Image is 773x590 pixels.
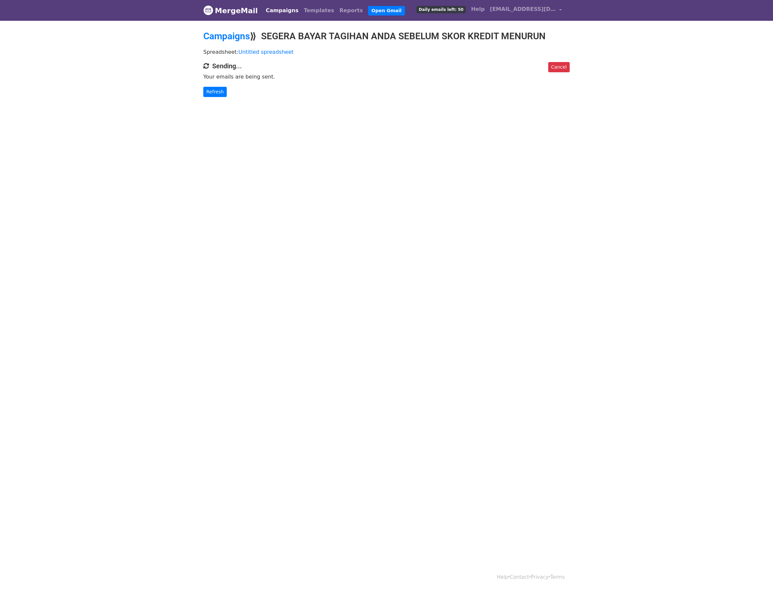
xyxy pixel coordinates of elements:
[531,574,549,580] a: Privacy
[487,3,564,18] a: [EMAIL_ADDRESS][DOMAIN_NAME]
[468,3,487,16] a: Help
[203,62,570,70] h4: Sending...
[203,73,570,80] p: Your emails are being sent.
[203,31,570,42] h2: ⟫ SEGERA BAYAR TAGIHAN ANDA SEBELUM SKOR KREDIT MENURUN
[510,574,529,580] a: Contact
[203,5,213,15] img: MergeMail logo
[263,4,301,17] a: Campaigns
[417,6,466,13] span: Daily emails left: 50
[337,4,366,17] a: Reports
[550,574,565,580] a: Terms
[203,4,258,17] a: MergeMail
[238,49,293,55] a: Untitled spreadsheet
[497,574,508,580] a: Help
[301,4,337,17] a: Templates
[203,87,227,97] a: Refresh
[490,5,556,13] span: [EMAIL_ADDRESS][DOMAIN_NAME]
[548,62,570,72] a: Cancel
[203,31,250,42] a: Campaigns
[368,6,405,16] a: Open Gmail
[203,49,570,55] p: Spreadsheet:
[414,3,468,16] a: Daily emails left: 50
